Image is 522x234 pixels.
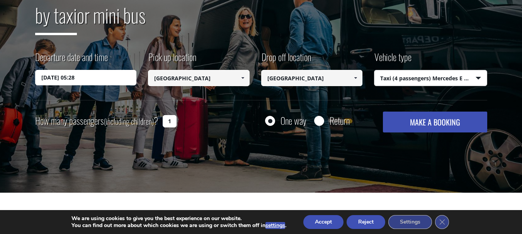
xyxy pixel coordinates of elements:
[388,215,432,229] button: Settings
[35,50,108,70] label: Departure date and time
[347,215,385,229] button: Reject
[303,215,343,229] button: Accept
[236,70,249,86] a: Show All Items
[261,50,311,70] label: Drop off location
[265,222,285,229] button: settings
[281,116,306,125] label: One way
[435,215,449,229] button: Close GDPR Cookie Banner
[35,0,77,35] span: by taxi
[35,112,158,131] label: How many passengers ?
[104,115,154,127] small: (including children)
[349,70,362,86] a: Show All Items
[71,215,286,222] p: We are using cookies to give you the best experience on our website.
[71,222,286,229] p: You can find out more about which cookies we are using or switch them off in .
[383,112,487,132] button: MAKE A BOOKING
[148,70,250,86] input: Select pickup location
[374,70,487,86] span: Taxi (4 passengers) Mercedes E Class
[374,50,411,70] label: Vehicle type
[148,50,196,70] label: Pick up location
[261,70,363,86] input: Select drop-off location
[330,116,350,125] label: Return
